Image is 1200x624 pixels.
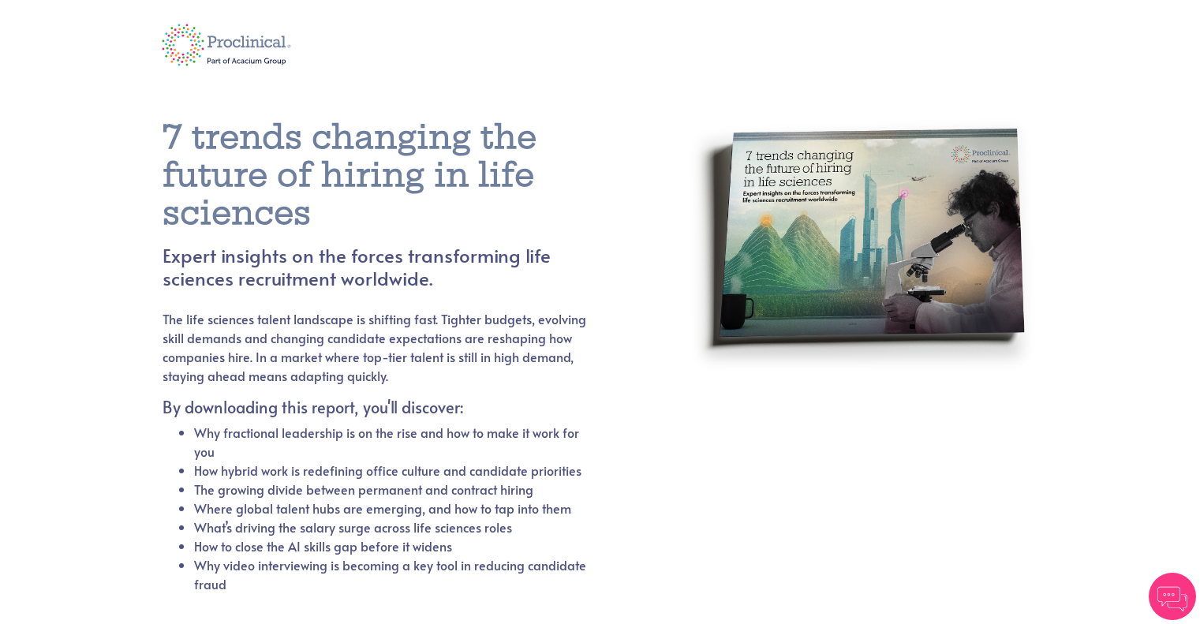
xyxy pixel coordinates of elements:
img: Chatbot [1149,573,1196,620]
h4: Expert insights on the forces transforming life sciences recruitment worldwide. [163,245,626,290]
li: What’s driving the salary surge across life sciences roles [194,518,588,536]
h1: 7 trends changing the future of hiring in life sciences [163,118,626,232]
li: Why video interviewing is becoming a key tool in reducing candidate fraud [194,555,588,593]
li: How to close the AI skills gap before it widens [194,536,588,555]
p: The life sciences talent landscape is shifting fast. Tighter budgets, evolving skill demands and ... [163,309,588,385]
li: How hybrid work is redefining office culture and candidate priorities [194,461,588,480]
li: The growing divide between permanent and contract hiring [194,480,588,499]
img: report cover [687,96,1038,558]
li: Why fractional leadership is on the rise and how to make it work for you [194,423,588,461]
img: logo [151,13,303,77]
h5: By downloading this report, you'll discover: [163,398,588,417]
li: Where global talent hubs are emerging, and how to tap into them [194,499,588,518]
